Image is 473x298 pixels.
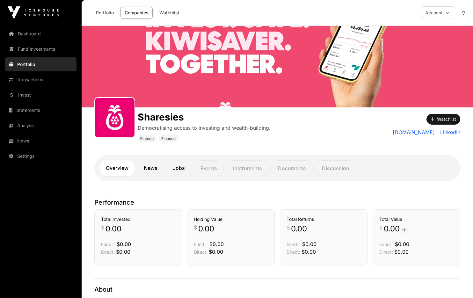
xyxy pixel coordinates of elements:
a: Companies [120,7,153,19]
p: Events [194,160,224,176]
span: $0.00 [209,249,223,255]
span: $0.00 [302,241,317,247]
span: 0.00 [106,224,121,234]
h3: Total Invested [101,216,175,222]
span: $ [194,224,197,231]
a: Dashboard [5,27,76,41]
span: $0.00 [395,241,409,247]
p: Documents [271,160,313,176]
span: Direct: [379,249,393,255]
a: Fund Investments [5,42,76,56]
img: Icehouse Ventures Logo [8,6,59,19]
a: [DOMAIN_NAME] [393,128,435,136]
span: Direct: [101,249,115,255]
span: Fund: [101,242,113,247]
button: Account [421,6,455,19]
a: News [137,160,164,176]
span: Direct: [194,249,207,255]
span: Fund: [287,242,298,247]
img: Sharesies [82,26,473,107]
span: 0.00 [291,224,307,234]
span: $ [101,224,104,231]
a: Jobs [166,160,191,176]
p: Discussion [315,160,356,176]
span: 0.00 [198,224,214,234]
a: Statements [5,103,76,117]
a: News [5,134,76,148]
span: Finance [161,136,176,141]
span: $0.00 [116,249,130,255]
h3: Total Returns [287,216,361,222]
a: LinkedIn [438,128,460,136]
a: Overview [99,160,135,176]
a: Transactions [5,73,76,87]
span: $0.00 [209,241,224,247]
span: $0.00 [302,249,316,255]
span: Direct: [287,249,300,255]
span: $ [379,224,382,231]
button: Watchlist [426,114,460,125]
span: $0.00 [394,249,409,255]
a: Portfolio [5,57,76,71]
a: Watchlist [155,7,184,19]
span: $0.00 [117,241,131,247]
span: 0.00 [384,224,408,234]
p: Performance [94,198,460,207]
nav: Tabs [99,160,455,176]
h1: Sharesies [138,111,271,123]
img: sharesies_logo.jpeg [98,100,132,135]
p: Democratising access to investing and wealth-building. [138,124,271,132]
p: Instruments [226,160,269,176]
span: Fintech [140,136,154,141]
a: Settings [5,149,76,163]
span: $ [287,224,290,231]
h3: Holding Value [194,216,268,222]
span: Fund: [194,242,206,247]
span: Fund: [379,242,391,247]
h3: Total Value [379,216,454,222]
a: Portfolio [92,7,118,19]
a: Analysis [5,119,76,133]
p: About [94,285,460,294]
a: Invest [5,88,76,102]
iframe: Chat Widget [441,267,473,298]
